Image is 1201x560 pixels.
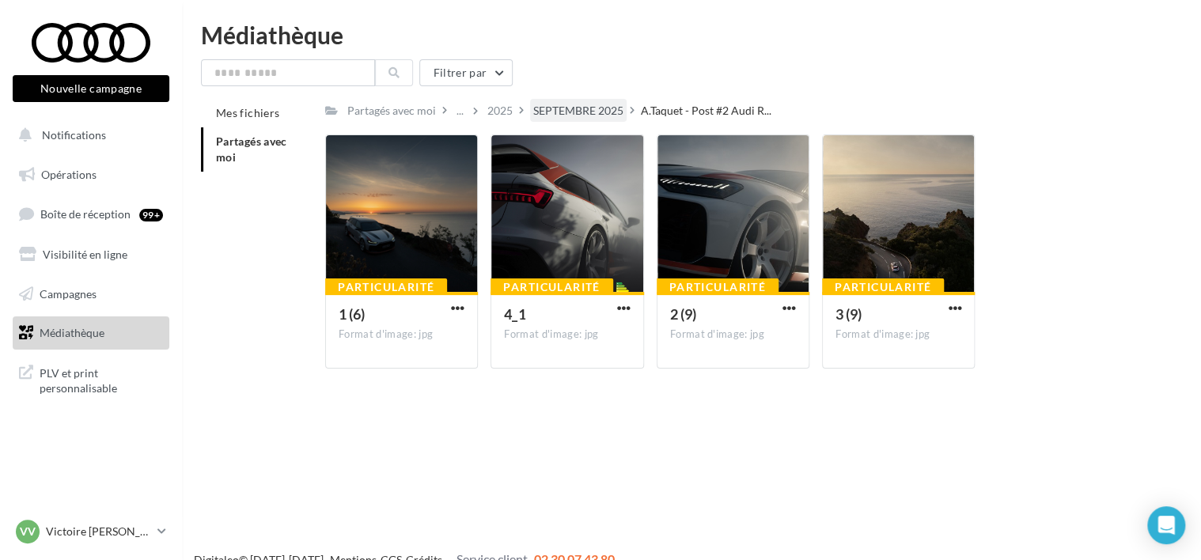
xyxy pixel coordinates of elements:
[487,103,513,119] div: 2025
[9,158,172,191] a: Opérations
[339,327,464,342] div: Format d'image: jpg
[339,305,365,323] span: 1 (6)
[46,524,151,539] p: Victoire [PERSON_NAME]
[40,207,131,221] span: Boîte de réception
[139,209,163,221] div: 99+
[504,327,630,342] div: Format d'image: jpg
[9,197,172,231] a: Boîte de réception99+
[835,327,961,342] div: Format d'image: jpg
[325,278,447,296] div: Particularité
[9,278,172,311] a: Campagnes
[13,516,169,547] a: VV Victoire [PERSON_NAME]
[9,356,172,403] a: PLV et print personnalisable
[491,278,612,296] div: Particularité
[201,23,1182,47] div: Médiathèque
[822,278,944,296] div: Particularité
[670,327,796,342] div: Format d'image: jpg
[504,305,525,323] span: 4_1
[9,316,172,350] a: Médiathèque
[216,106,279,119] span: Mes fichiers
[533,103,623,119] div: SEPTEMBRE 2025
[40,326,104,339] span: Médiathèque
[42,128,106,142] span: Notifications
[670,305,696,323] span: 2 (9)
[9,119,166,152] button: Notifications
[43,248,127,261] span: Visibilité en ligne
[40,362,163,396] span: PLV et print personnalisable
[835,305,862,323] span: 3 (9)
[641,103,771,119] span: A.Taquet - Post #2 Audi R...
[1147,506,1185,544] div: Open Intercom Messenger
[20,524,36,539] span: VV
[40,286,97,300] span: Campagnes
[657,278,779,296] div: Particularité
[419,59,513,86] button: Filtrer par
[13,75,169,102] button: Nouvelle campagne
[9,238,172,271] a: Visibilité en ligne
[216,134,287,164] span: Partagés avec moi
[347,103,436,119] div: Partagés avec moi
[41,168,97,181] span: Opérations
[453,100,467,122] div: ...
